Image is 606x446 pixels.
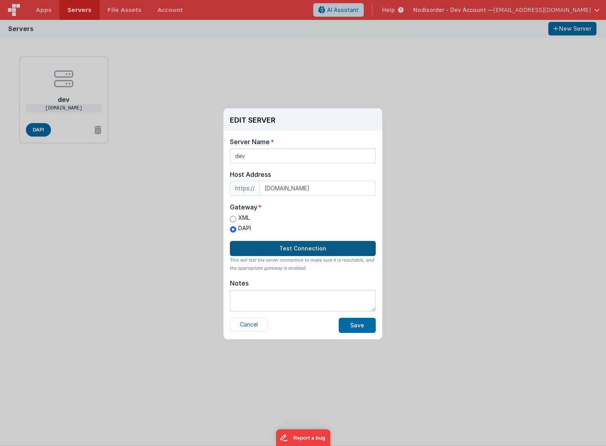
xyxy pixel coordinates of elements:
span: https:// [230,181,259,196]
button: Test Connection [230,241,376,256]
label: DAPI [230,224,251,233]
div: Notes [230,279,249,287]
input: XML [230,216,236,222]
h3: EDIT SERVER [230,116,275,124]
div: Host Address [230,170,376,179]
input: IP or domain name [259,181,376,196]
div: Server Name [230,137,270,147]
label: XML [230,214,251,222]
button: Save [339,318,376,333]
iframe: Marker.io feedback button [276,429,330,446]
div: This will test the server connection to make sure it is reachable, and the appropriate gateway is... [230,256,376,272]
div: Gateway [230,202,257,212]
input: DAPI [230,226,236,233]
input: My Server [230,149,376,163]
button: Cancel [230,318,268,331]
